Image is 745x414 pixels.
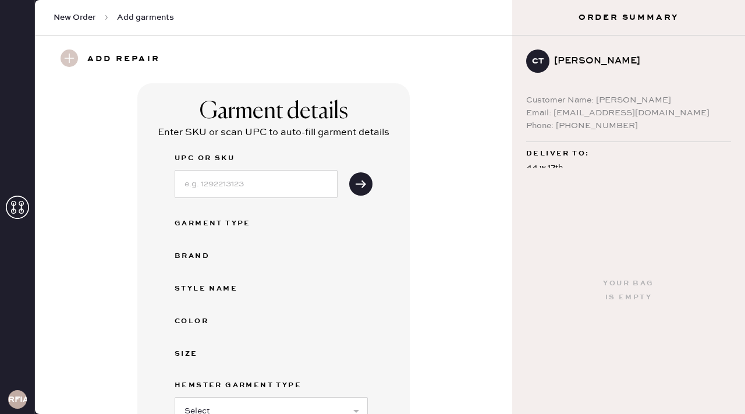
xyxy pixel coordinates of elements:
[8,395,27,404] h3: RFIA
[690,362,740,412] iframe: Front Chat
[532,57,544,65] h3: ct
[175,151,338,165] label: UPC or SKU
[175,217,268,231] div: Garment Type
[175,347,268,361] div: Size
[175,378,368,392] label: Hemster Garment Type
[200,98,348,126] div: Garment details
[175,249,268,263] div: Brand
[526,119,731,132] div: Phone: [PHONE_NUMBER]
[175,282,268,296] div: Style name
[512,12,745,23] h3: Order Summary
[526,147,589,161] span: Deliver to:
[554,54,722,68] div: [PERSON_NAME]
[175,170,338,198] input: e.g. 1292213123
[87,49,160,69] h3: Add repair
[175,314,268,328] div: Color
[54,12,96,23] span: New Order
[526,161,731,205] div: 44 w 17th Apt 5 ny , NY 10011
[526,107,731,119] div: Email: [EMAIL_ADDRESS][DOMAIN_NAME]
[603,277,654,305] div: Your bag is empty
[526,94,731,107] div: Customer Name: [PERSON_NAME]
[117,12,174,23] span: Add garments
[158,126,389,140] div: Enter SKU or scan UPC to auto-fill garment details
